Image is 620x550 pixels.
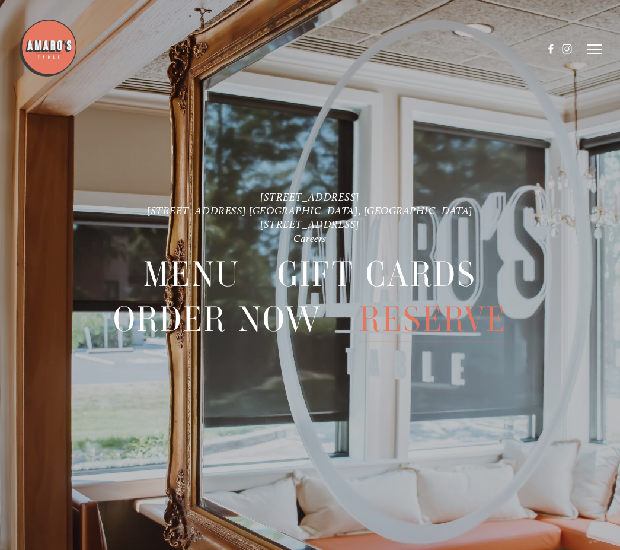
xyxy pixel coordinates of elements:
[18,18,78,78] img: Amaro's Table
[260,190,360,202] a: [STREET_ADDRESS]
[260,218,360,230] a: [STREET_ADDRESS]
[143,251,240,296] a: Menu
[147,204,473,217] a: [STREET_ADDRESS] [GEOGRAPHIC_DATA], [GEOGRAPHIC_DATA]
[277,251,477,296] a: Gift Cards
[359,297,507,342] a: Reserve
[113,297,322,342] a: Order Now
[293,232,327,244] a: Careers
